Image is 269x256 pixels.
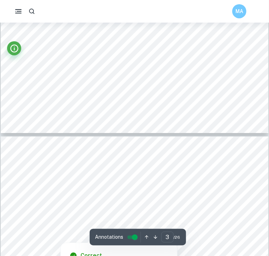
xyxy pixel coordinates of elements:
[235,7,244,15] h6: MA
[7,41,21,55] button: Info
[95,233,124,241] span: Annotations
[232,4,246,18] button: MA
[174,234,180,240] span: / 26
